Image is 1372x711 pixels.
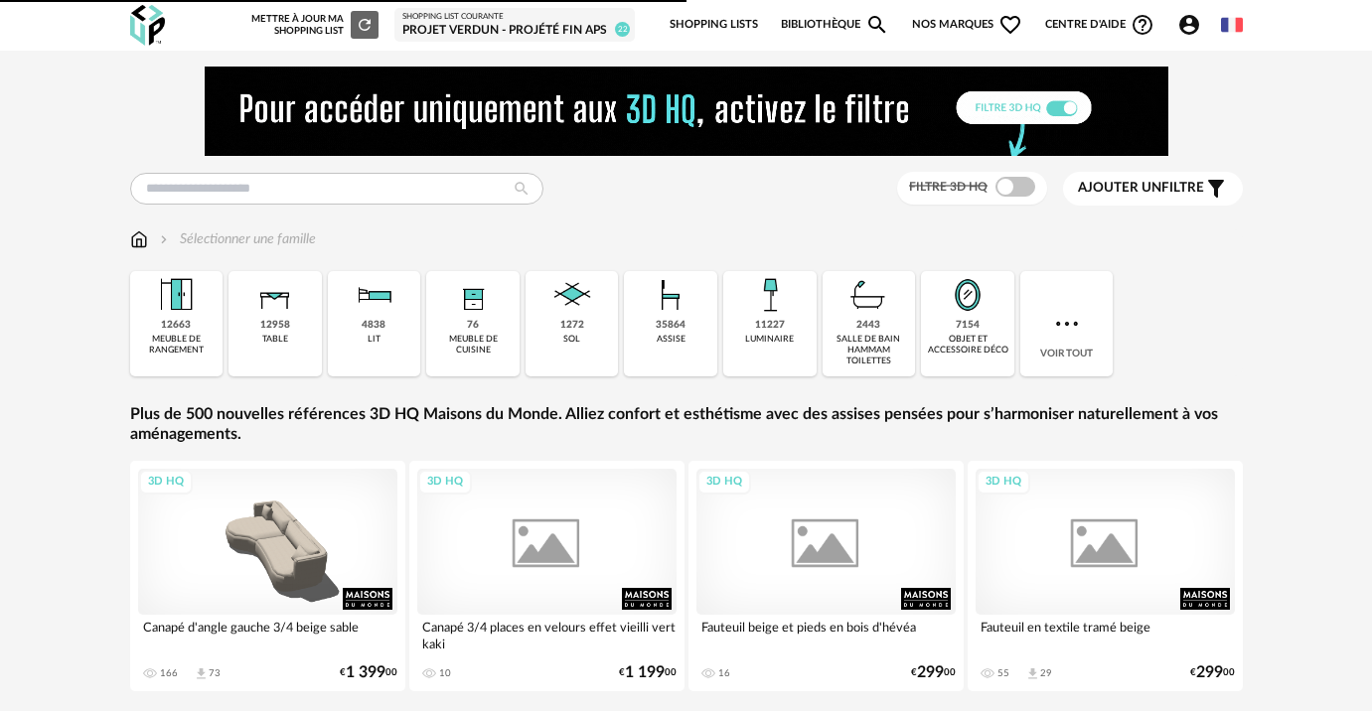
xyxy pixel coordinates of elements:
a: 3D HQ Fauteuil beige et pieds en bois d'hévéa 16 €29900 [688,461,964,691]
a: Plus de 500 nouvelles références 3D HQ Maisons du Monde. Alliez confort et esthétisme avec des as... [130,404,1243,446]
img: Miroir.png [944,271,991,319]
a: BibliothèqueMagnify icon [781,4,890,46]
div: assise [657,334,686,345]
button: Ajouter unfiltre Filter icon [1063,172,1243,206]
span: Filtre 3D HQ [909,181,988,193]
div: € 00 [1190,666,1235,679]
span: 299 [1196,666,1223,679]
div: sol [563,334,580,345]
img: Literie.png [350,271,397,319]
img: Assise.png [647,271,694,319]
img: OXP [130,5,165,46]
a: 3D HQ Canapé 3/4 places en velours effet vieilli vert kaki 10 €1 19900 [409,461,685,691]
span: 1 199 [625,666,665,679]
div: 55 [997,667,1009,679]
a: 3D HQ Fauteuil en textile tramé beige 55 Download icon 29 €29900 [968,461,1243,691]
img: Luminaire.png [746,271,794,319]
div: Fauteuil en textile tramé beige [976,615,1235,654]
div: 1272 [560,319,584,332]
div: Mettre à jour ma Shopping List [251,11,379,39]
div: table [262,334,288,345]
div: 16 [718,667,730,679]
div: meuble de rangement [136,334,218,356]
img: svg+xml;base64,PHN2ZyB3aWR0aD0iMTYiIGhlaWdodD0iMTYiIHZpZXdCb3g9IjAgMCAxNiAxNiIgZmlsbD0ibm9uZSIgeG... [156,229,172,249]
div: meuble de cuisine [432,334,514,356]
div: lit [368,334,381,345]
a: Shopping Lists [670,4,758,46]
span: Refresh icon [356,20,374,30]
div: 10 [439,667,451,679]
img: Meuble%20de%20rangement.png [152,271,200,319]
div: 7154 [956,319,980,332]
div: objet et accessoire déco [927,334,1008,356]
div: 3D HQ [697,470,751,495]
a: Shopping List courante Projet Verdun - Projété Fin APS 22 [402,12,627,38]
span: 299 [917,666,944,679]
div: Projet Verdun - Projété Fin APS [402,23,627,39]
span: Account Circle icon [1177,13,1210,37]
div: Shopping List courante [402,12,627,22]
div: 3D HQ [977,470,1030,495]
img: more.7b13dc1.svg [1051,308,1083,340]
div: 4838 [362,319,385,332]
div: Sélectionner une famille [156,229,316,249]
span: Filter icon [1204,177,1228,201]
div: 166 [160,667,178,679]
span: Centre d'aideHelp Circle Outline icon [1045,13,1155,37]
div: Fauteuil beige et pieds en bois d'hévéa [696,615,956,654]
div: 2443 [856,319,880,332]
span: Account Circle icon [1177,13,1201,37]
div: 3D HQ [418,470,472,495]
img: svg+xml;base64,PHN2ZyB3aWR0aD0iMTYiIGhlaWdodD0iMTciIHZpZXdCb3g9IjAgMCAxNiAxNyIgZmlsbD0ibm9uZSIgeG... [130,229,148,249]
span: Download icon [1025,666,1040,681]
div: Voir tout [1020,271,1114,376]
span: Nos marques [912,4,1023,46]
a: 3D HQ Canapé d'angle gauche 3/4 beige sable 166 Download icon 73 €1 39900 [130,461,405,691]
img: Salle%20de%20bain.png [844,271,892,319]
span: Download icon [194,666,209,681]
img: Sol.png [548,271,596,319]
div: € 00 [340,666,397,679]
div: 73 [209,667,221,679]
div: 3D HQ [139,470,193,495]
span: 22 [615,22,630,37]
div: 76 [467,319,479,332]
span: 1 399 [346,666,385,679]
img: fr [1221,14,1243,36]
div: Canapé 3/4 places en velours effet vieilli vert kaki [417,615,677,654]
span: Heart Outline icon [998,13,1022,37]
div: € 00 [619,666,677,679]
div: 12663 [161,319,191,332]
img: Table.png [251,271,299,319]
div: € 00 [911,666,956,679]
div: salle de bain hammam toilettes [829,334,910,367]
div: luminaire [745,334,794,345]
div: 12958 [260,319,290,332]
img: NEW%20NEW%20HQ%20NEW_V1.gif [205,67,1168,156]
img: Rangement.png [449,271,497,319]
div: Canapé d'angle gauche 3/4 beige sable [138,615,397,654]
span: Help Circle Outline icon [1131,13,1154,37]
div: 29 [1040,667,1052,679]
div: 11227 [755,319,785,332]
span: Magnify icon [865,13,889,37]
span: Ajouter un [1078,181,1161,195]
span: filtre [1078,180,1204,197]
div: 35864 [656,319,686,332]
